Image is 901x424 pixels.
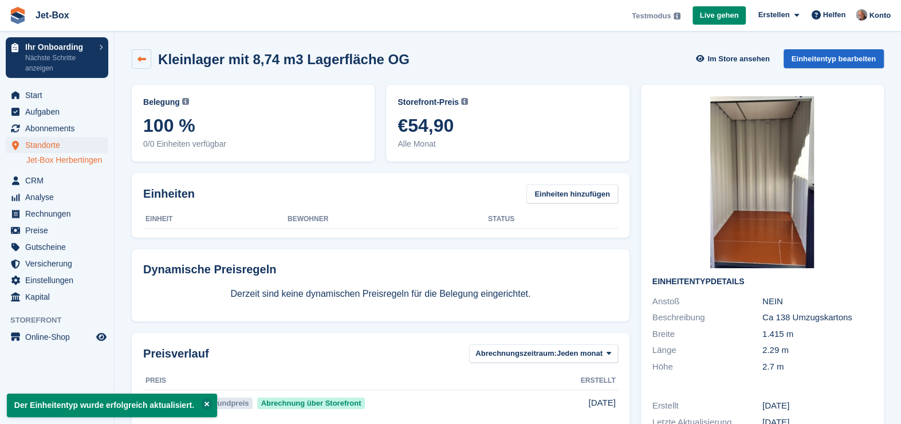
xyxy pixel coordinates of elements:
span: 0/0 Einheiten verfügbar [143,138,363,150]
span: CRM [25,172,94,189]
div: Breite [652,328,762,341]
span: Abrechnungszeitraum: [475,348,557,359]
span: Storefront-Preis [398,96,459,108]
th: Bewohner [288,210,488,229]
a: menu [6,206,108,222]
p: Derzeit sind keine dynamischen Preisregeln für die Belegung eingerichtet. [143,287,618,301]
span: Jeden monat [557,348,603,359]
th: Status [488,210,618,229]
img: icon-info-grey-7440780725fd019a000dd9b08b2336e03edf1995a4989e88bcd33f0948082b44.svg [674,13,680,19]
span: Konto [869,10,891,21]
a: Live gehen [693,6,746,25]
a: Jet-Box [31,6,74,25]
img: Innen-1.jpg [710,96,814,268]
a: menu [6,87,108,103]
span: Versicherung [25,256,94,272]
a: menu [6,256,108,272]
span: Helfen [823,9,846,21]
a: menu [6,120,108,136]
button: Abrechnungszeitraum: Jeden monat [469,344,618,363]
span: [DATE] [588,396,615,410]
th: Einheit [143,210,288,229]
span: Rechnungen [25,206,94,222]
span: Online-Shop [25,329,94,345]
span: Storefront [10,315,114,326]
a: Jet-Box Herbertingen [26,155,108,166]
div: 1.415 m [762,328,872,341]
div: NEIN [762,295,872,308]
span: Standorte [25,137,94,153]
a: Vorschau-Shop [95,330,108,344]
span: Einstellungen [25,272,94,288]
span: Live gehen [700,10,739,21]
span: Alle Monat [398,138,617,150]
span: Preise [25,222,94,238]
span: Aufgaben [25,104,94,120]
div: Beschreibung [652,311,762,324]
div: Erstellt [652,399,762,413]
span: Testmodus [632,10,671,22]
a: menu [6,172,108,189]
a: Im Store ansehen [694,49,774,68]
div: Höhe [652,360,762,374]
a: menu [6,222,108,238]
span: Abrechnung über Storefront [257,398,365,409]
h2: Einheitentypdetails [652,277,872,286]
span: Belegung [143,96,180,108]
th: Preis [143,372,203,390]
a: menu [6,272,108,288]
div: Länge [652,344,762,357]
span: 100 % [143,115,363,136]
a: menu [6,137,108,153]
h2: Kleinlager mit 8,74 m3 Lagerfläche OG [158,52,410,67]
img: Kai-Uwe Walzer [856,9,867,21]
span: Im Store ansehen [707,53,769,65]
img: icon-info-grey-7440780725fd019a000dd9b08b2336e03edf1995a4989e88bcd33f0948082b44.svg [461,98,468,105]
p: Nächste Schritte anzeigen [25,53,93,73]
div: Ca 138 Umzugskartons [762,311,872,324]
div: 2.29 m [762,344,872,357]
p: Ihr Onboarding [25,43,93,51]
span: €54,90 [398,115,617,136]
span: Erstellt [581,375,616,386]
div: Dynamische Preisregeln [143,261,618,278]
a: Ihr Onboarding Nächste Schritte anzeigen [6,37,108,78]
a: menu [6,189,108,205]
span: Start [25,87,94,103]
a: Speisekarte [6,329,108,345]
a: menu [6,104,108,120]
p: Der Einheitentyp wurde erfolgreich aktualisiert. [7,394,217,417]
div: 2.7 m [762,360,872,374]
span: Gutscheine [25,239,94,255]
a: Einheiten hinzufügen [526,184,617,203]
a: menu [6,239,108,255]
img: stora-icon-8386f47178a22dfd0bd8f6a31ec36ba5ce8667c1dd55bd0f319d3a0aa187defe.svg [9,7,26,24]
span: Analyse [25,189,94,205]
span: Kapital [25,289,94,305]
span: Grundpreis [205,398,253,409]
span: Erstellen [758,9,789,21]
a: menu [6,289,108,305]
img: icon-info-grey-7440780725fd019a000dd9b08b2336e03edf1995a4989e88bcd33f0948082b44.svg [182,98,189,105]
h2: Einheiten [143,185,195,202]
div: [DATE] [762,399,872,413]
div: Anstoß [652,295,762,308]
span: Preisverlauf [143,345,209,362]
a: Einheitentyp bearbeiten [784,49,884,68]
span: Abonnements [25,120,94,136]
